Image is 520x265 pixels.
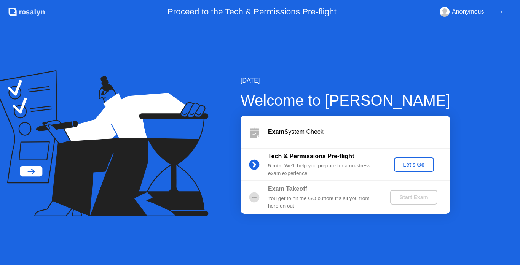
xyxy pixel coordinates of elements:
[393,194,434,200] div: Start Exam
[394,157,434,172] button: Let's Go
[268,195,378,210] div: You get to hit the GO button! It’s all you from here on out
[268,153,354,159] b: Tech & Permissions Pre-flight
[268,127,450,136] div: System Check
[268,129,284,135] b: Exam
[452,7,484,17] div: Anonymous
[268,162,378,178] div: : We’ll help you prepare for a no-stress exam experience
[500,7,504,17] div: ▼
[241,89,450,112] div: Welcome to [PERSON_NAME]
[397,162,431,168] div: Let's Go
[268,186,307,192] b: Exam Takeoff
[390,190,437,205] button: Start Exam
[268,163,282,168] b: 5 min
[241,76,450,85] div: [DATE]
